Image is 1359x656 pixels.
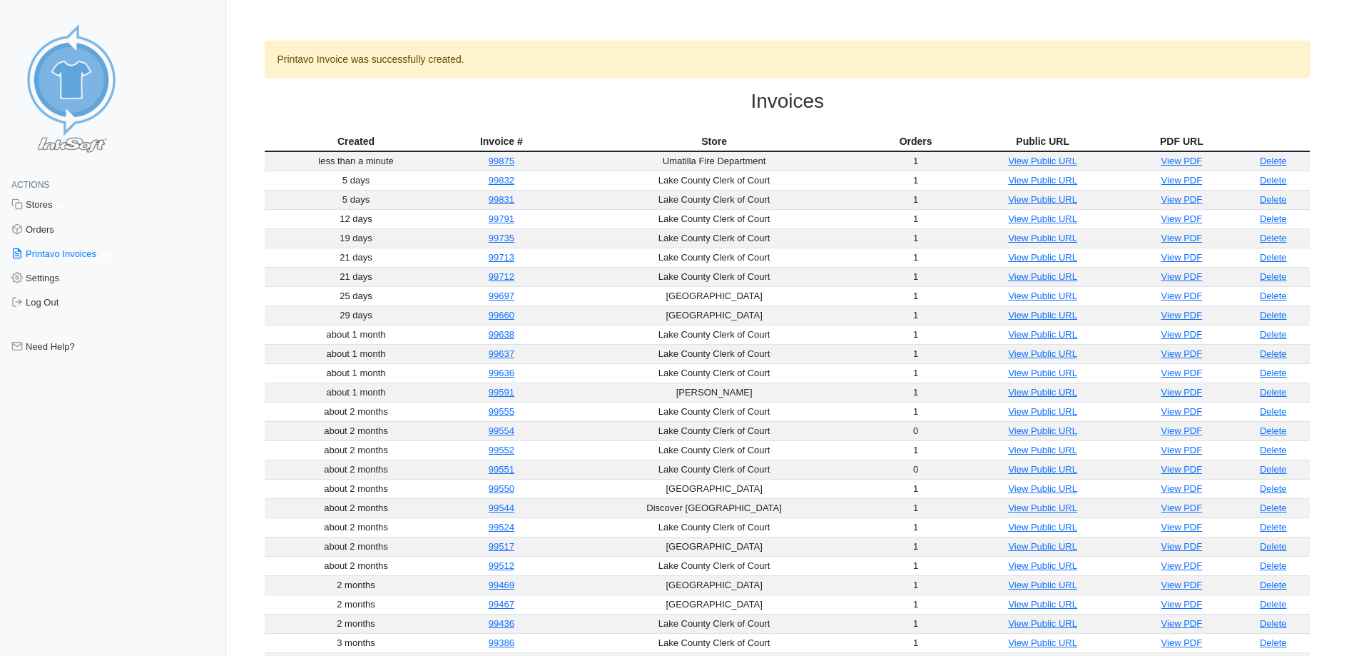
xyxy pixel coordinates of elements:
a: 99660 [489,310,514,321]
td: Lake County Clerk of Court [556,248,872,267]
a: Delete [1260,637,1287,648]
td: Lake County Clerk of Court [556,267,872,286]
td: 1 [872,325,959,344]
td: 21 days [265,267,447,286]
td: about 1 month [265,383,447,402]
a: View PDF [1161,271,1203,282]
a: View Public URL [1008,368,1077,378]
td: [PERSON_NAME] [556,383,872,402]
span: Actions [11,180,49,190]
a: View Public URL [1008,175,1077,186]
a: 99550 [489,483,514,494]
a: 99555 [489,406,514,417]
a: Delete [1260,541,1287,552]
a: View PDF [1161,252,1203,263]
a: View Public URL [1008,637,1077,648]
a: 99875 [489,156,514,166]
td: 1 [872,151,959,171]
th: PDF URL [1126,132,1236,151]
td: about 2 months [265,402,447,421]
a: Delete [1260,233,1287,243]
a: Delete [1260,445,1287,455]
a: Delete [1260,175,1287,186]
a: Delete [1260,213,1287,224]
td: 1 [872,440,959,460]
a: View PDF [1161,233,1203,243]
a: Delete [1260,310,1287,321]
a: View PDF [1161,560,1203,571]
td: Lake County Clerk of Court [556,556,872,575]
a: View Public URL [1008,522,1077,533]
td: [GEOGRAPHIC_DATA] [556,575,872,595]
td: 1 [872,402,959,421]
a: View PDF [1161,637,1203,648]
td: about 1 month [265,363,447,383]
td: 12 days [265,209,447,228]
a: 99591 [489,387,514,398]
a: Delete [1260,560,1287,571]
td: [GEOGRAPHIC_DATA] [556,286,872,306]
td: 2 months [265,595,447,614]
span: 313 [96,248,117,261]
a: View PDF [1161,503,1203,513]
a: 99791 [489,213,514,224]
a: 99636 [489,368,514,378]
td: Lake County Clerk of Court [556,190,872,209]
a: Delete [1260,387,1287,398]
td: 1 [872,171,959,190]
a: View PDF [1161,291,1203,301]
td: 29 days [265,306,447,325]
a: 99735 [489,233,514,243]
td: 1 [872,248,959,267]
a: Delete [1260,291,1287,301]
td: about 2 months [265,421,447,440]
a: View PDF [1161,464,1203,475]
a: Delete [1260,348,1287,359]
a: Delete [1260,156,1287,166]
td: Lake County Clerk of Court [556,209,872,228]
td: about 1 month [265,344,447,363]
td: 1 [872,286,959,306]
a: 99831 [489,194,514,205]
a: Delete [1260,425,1287,436]
a: 99512 [489,560,514,571]
td: 1 [872,479,959,498]
td: 1 [872,633,959,652]
td: [GEOGRAPHIC_DATA] [556,595,872,614]
td: 1 [872,363,959,383]
a: View Public URL [1008,156,1077,166]
a: Delete [1260,252,1287,263]
td: about 2 months [265,460,447,479]
a: View PDF [1161,425,1203,436]
a: View Public URL [1008,541,1077,552]
td: about 1 month [265,325,447,344]
h3: Invoices [265,89,1310,113]
td: Umatilla Fire Department [556,151,872,171]
td: Lake County Clerk of Court [556,402,872,421]
a: View PDF [1161,387,1203,398]
a: 99712 [489,271,514,282]
a: 99551 [489,464,514,475]
a: View PDF [1161,483,1203,494]
td: 3 months [265,633,447,652]
a: 99524 [489,522,514,533]
td: Lake County Clerk of Court [556,421,872,440]
a: View Public URL [1008,406,1077,417]
a: Delete [1260,464,1287,475]
a: View PDF [1161,175,1203,186]
a: View Public URL [1008,194,1077,205]
a: Delete [1260,271,1287,282]
a: View Public URL [1008,445,1077,455]
td: about 2 months [265,556,447,575]
td: Lake County Clerk of Court [556,363,872,383]
a: View PDF [1161,194,1203,205]
td: Lake County Clerk of Court [556,325,872,344]
a: View PDF [1161,580,1203,590]
a: Delete [1260,194,1287,205]
td: about 2 months [265,498,447,518]
a: 99713 [489,252,514,263]
a: View Public URL [1008,348,1077,359]
td: 1 [872,537,959,556]
a: View PDF [1161,522,1203,533]
a: View Public URL [1008,464,1077,475]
